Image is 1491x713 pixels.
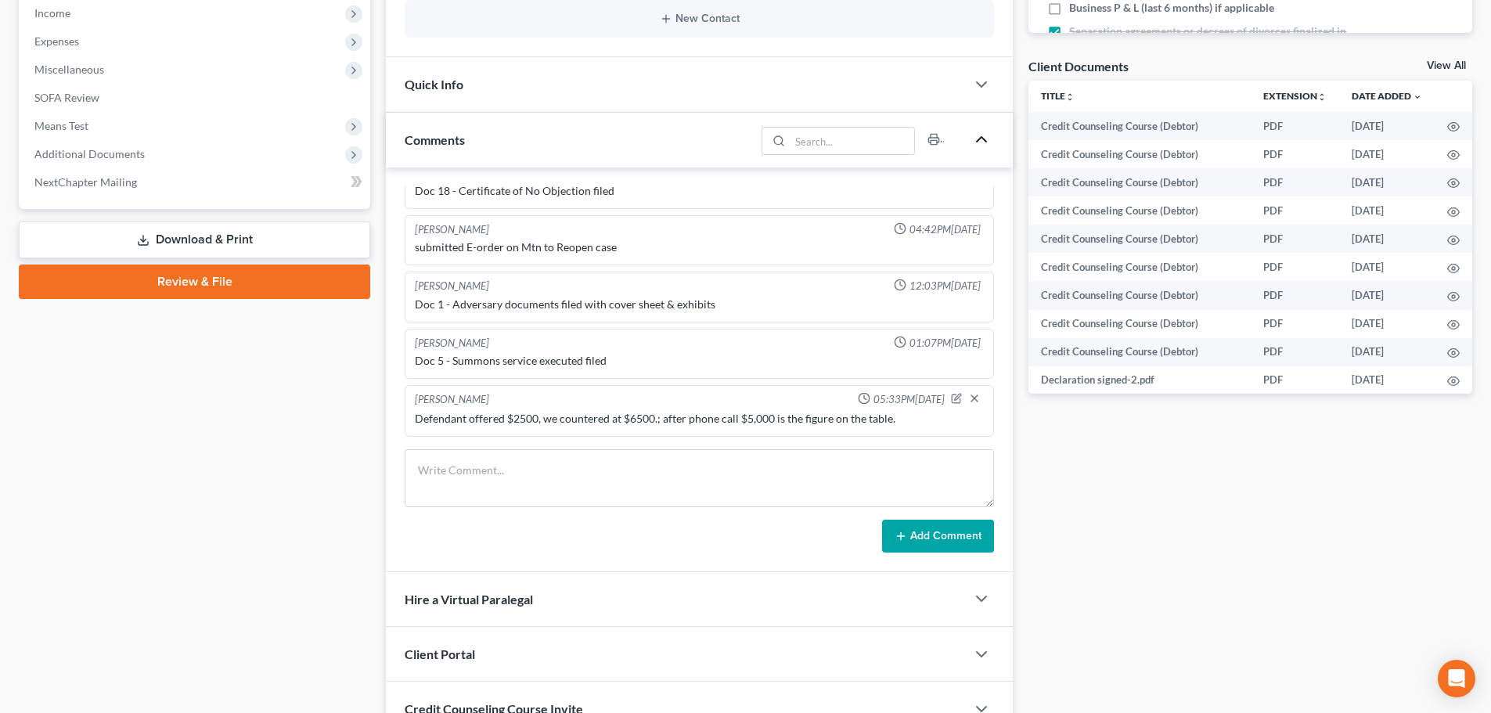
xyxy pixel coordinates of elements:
[1339,281,1435,309] td: [DATE]
[1028,58,1129,74] div: Client Documents
[34,175,137,189] span: NextChapter Mailing
[34,34,79,48] span: Expenses
[22,84,370,112] a: SOFA Review
[1339,338,1435,366] td: [DATE]
[22,168,370,196] a: NextChapter Mailing
[415,392,489,408] div: [PERSON_NAME]
[1251,140,1339,168] td: PDF
[1251,253,1339,281] td: PDF
[1028,168,1251,196] td: Credit Counseling Course (Debtor)
[1069,23,1348,55] span: Separation agreements or decrees of divorces finalized in the past 2 years
[1028,140,1251,168] td: Credit Counseling Course (Debtor)
[1251,281,1339,309] td: PDF
[415,353,984,369] div: Doc 5 - Summons service executed filed
[1339,196,1435,225] td: [DATE]
[1413,92,1422,102] i: expand_more
[1427,60,1466,71] a: View All
[415,411,984,427] div: Defendant offered $2500, we countered at $6500.; after phone call $5,000 is the figure on the table.
[1339,112,1435,140] td: [DATE]
[415,279,489,293] div: [PERSON_NAME]
[34,91,99,104] span: SOFA Review
[415,297,984,312] div: Doc 1 - Adversary documents filed with cover sheet & exhibits
[34,147,145,160] span: Additional Documents
[1028,338,1251,366] td: Credit Counseling Course (Debtor)
[1339,225,1435,253] td: [DATE]
[1251,310,1339,338] td: PDF
[1339,168,1435,196] td: [DATE]
[1028,225,1251,253] td: Credit Counseling Course (Debtor)
[882,520,994,553] button: Add Comment
[405,132,465,147] span: Comments
[1065,92,1075,102] i: unfold_more
[19,265,370,299] a: Review & File
[909,336,981,351] span: 01:07PM[DATE]
[19,221,370,258] a: Download & Print
[1028,366,1251,394] td: Declaration signed-2.pdf
[417,13,981,25] button: New Contact
[415,239,984,255] div: submitted E-order on Mtn to Reopen case
[405,77,463,92] span: Quick Info
[34,6,70,20] span: Income
[1028,196,1251,225] td: Credit Counseling Course (Debtor)
[1263,90,1327,102] a: Extensionunfold_more
[873,392,945,407] span: 05:33PM[DATE]
[1438,660,1475,697] div: Open Intercom Messenger
[1251,168,1339,196] td: PDF
[1251,112,1339,140] td: PDF
[1339,366,1435,394] td: [DATE]
[1028,253,1251,281] td: Credit Counseling Course (Debtor)
[1352,90,1422,102] a: Date Added expand_more
[415,222,489,237] div: [PERSON_NAME]
[1339,140,1435,168] td: [DATE]
[405,592,533,607] span: Hire a Virtual Paralegal
[909,222,981,237] span: 04:42PM[DATE]
[34,63,104,76] span: Miscellaneous
[1251,196,1339,225] td: PDF
[1028,281,1251,309] td: Credit Counseling Course (Debtor)
[415,336,489,351] div: [PERSON_NAME]
[791,128,915,154] input: Search...
[1251,366,1339,394] td: PDF
[1028,112,1251,140] td: Credit Counseling Course (Debtor)
[415,183,984,199] div: Doc 18 - Certificate of No Objection filed
[1028,310,1251,338] td: Credit Counseling Course (Debtor)
[1339,310,1435,338] td: [DATE]
[405,646,475,661] span: Client Portal
[1251,338,1339,366] td: PDF
[909,279,981,293] span: 12:03PM[DATE]
[34,119,88,132] span: Means Test
[1251,225,1339,253] td: PDF
[1317,92,1327,102] i: unfold_more
[1041,90,1075,102] a: Titleunfold_more
[1339,253,1435,281] td: [DATE]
